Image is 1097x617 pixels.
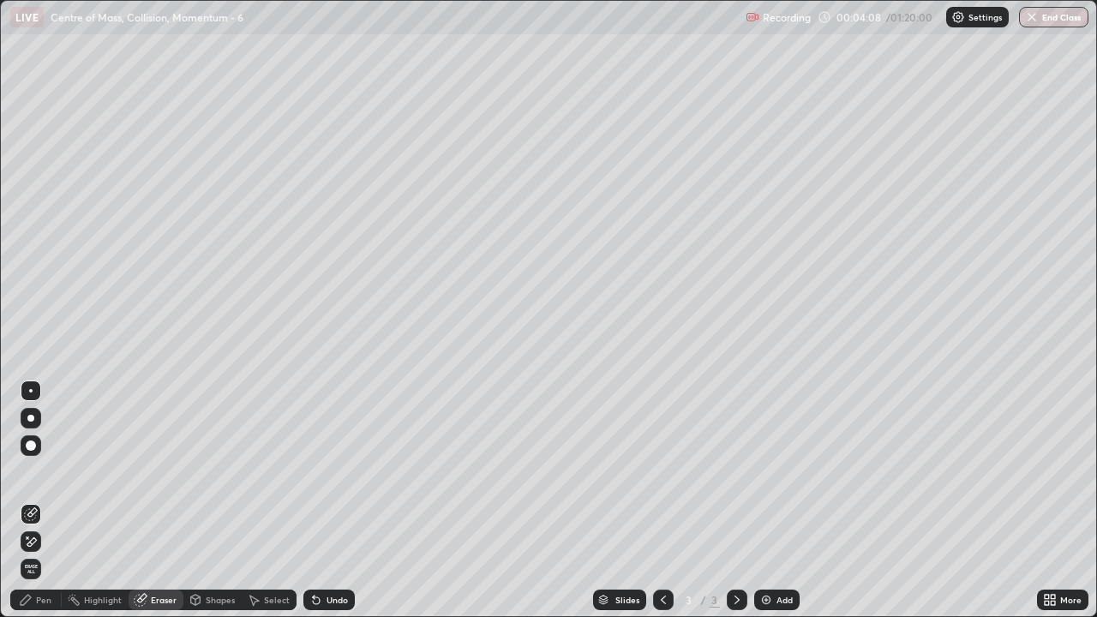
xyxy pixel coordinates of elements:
div: Slides [615,596,639,604]
img: end-class-cross [1025,10,1039,24]
div: / [701,595,706,605]
p: Centre of Mass, Collision, Momentum - 6 [51,10,243,24]
div: 3 [680,595,698,605]
div: Eraser [151,596,177,604]
button: End Class [1019,7,1088,27]
img: recording.375f2c34.svg [746,10,759,24]
div: Undo [327,596,348,604]
div: 3 [710,592,720,608]
span: Erase all [21,564,40,574]
div: Pen [36,596,51,604]
div: Shapes [206,596,235,604]
img: add-slide-button [759,593,773,607]
div: Select [264,596,290,604]
p: Recording [763,11,811,24]
p: LIVE [15,10,39,24]
div: Add [776,596,793,604]
p: Settings [968,13,1002,21]
div: More [1060,596,1082,604]
img: class-settings-icons [951,10,965,24]
div: Highlight [84,596,122,604]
